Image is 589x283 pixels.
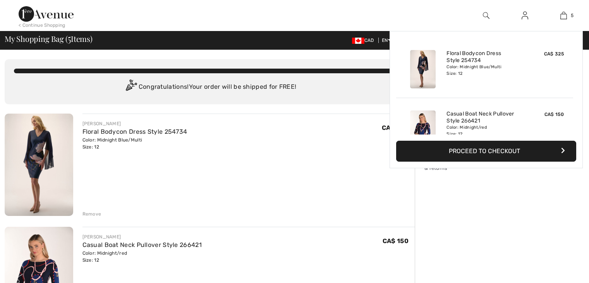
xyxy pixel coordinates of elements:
[382,124,409,131] span: CA$ 325
[382,38,392,43] span: EN
[515,11,534,21] a: Sign In
[19,22,65,29] div: < Continue Shopping
[68,33,71,43] span: 5
[446,124,523,137] div: Color: Midnight/red Size: 12
[19,6,74,22] img: 1ère Avenue
[410,110,436,149] img: Casual Boat Neck Pullover Style 266421
[383,237,409,245] span: CA$ 150
[410,50,436,88] img: Floral Bodycon Dress Style 254734
[352,38,377,43] span: CAD
[522,11,528,20] img: My Info
[5,114,73,216] img: Floral Bodycon Dress Style 254734
[5,35,93,43] span: My Shopping Bag ( Items)
[82,120,187,127] div: [PERSON_NAME]
[544,11,582,20] a: 5
[571,12,574,19] span: 5
[544,51,564,57] span: CA$ 325
[352,38,364,44] img: Canadian Dollar
[82,241,202,248] a: Casual Boat Neck Pullover Style 266421
[483,11,489,20] img: search the website
[446,64,523,76] div: Color: Midnight Blue/Multi Size: 12
[396,141,576,162] button: Proceed to Checkout
[14,79,405,95] div: Congratulations! Your order will be shipped for FREE!
[446,110,523,124] a: Casual Boat Neck Pullover Style 266421
[82,128,187,135] a: Floral Bodycon Dress Style 254734
[544,112,564,117] span: CA$ 150
[446,50,523,64] a: Floral Bodycon Dress Style 254734
[123,79,139,95] img: Congratulation2.svg
[82,211,101,217] div: Remove
[82,136,187,150] div: Color: Midnight Blue/Multi Size: 12
[82,233,202,240] div: [PERSON_NAME]
[560,11,567,20] img: My Bag
[82,250,202,264] div: Color: Midnight/red Size: 12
